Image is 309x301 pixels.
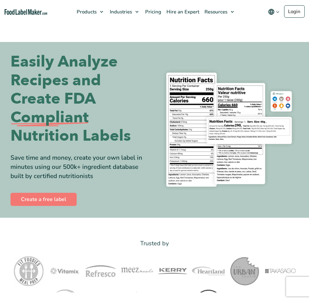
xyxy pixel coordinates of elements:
[10,193,77,206] a: Create a free label
[10,52,150,145] h1: Easily Analyze Recipes and Create FDA Nutrition Labels
[10,108,89,127] span: Compliant
[10,153,150,181] div: Save time and money, create your own label in minutes using our 500k+ ingredient database built b...
[75,9,97,15] span: Products
[10,239,299,248] p: Trusted by
[164,9,200,15] span: Hire an Expert
[108,9,133,15] span: Industries
[284,5,305,18] a: Login
[203,9,228,15] span: Resources
[143,9,162,15] span: Pricing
